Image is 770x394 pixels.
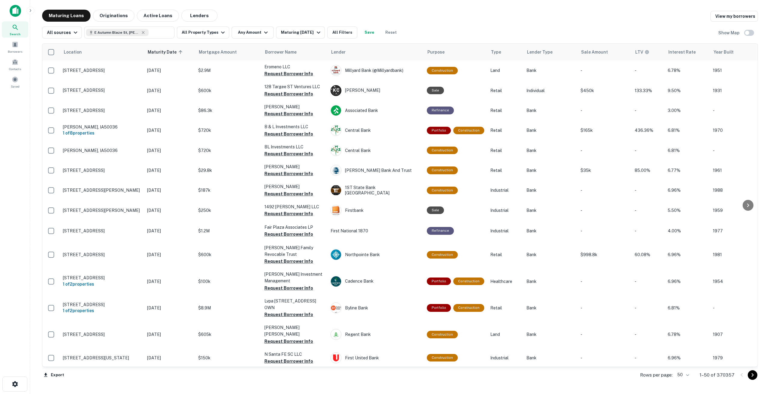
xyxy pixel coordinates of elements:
p: - [581,147,629,154]
p: [STREET_ADDRESS] [63,302,141,307]
p: 6.81% [668,127,707,134]
div: Central Bank [331,125,421,136]
button: Request Borrower Info [264,150,313,157]
p: 5.50% [668,207,707,214]
div: [PERSON_NAME] Bank And Trust [331,165,421,176]
p: [DATE] [147,251,192,258]
img: picture [331,303,341,313]
p: $998.8k [581,251,629,258]
p: BL Investments LLC [264,144,325,150]
p: - [581,67,629,74]
img: picture [331,125,341,135]
th: Maturity Date [144,44,195,60]
p: - [581,107,629,114]
th: Mortgage Amount [195,44,261,60]
p: [DATE] [147,207,192,214]
button: Maturing [DATE] [276,26,325,39]
th: Type [487,44,523,60]
button: Maturing Loans [42,10,91,22]
p: Retail [490,127,520,134]
button: Originations [93,10,134,22]
p: 128 Targee ST Ventures LLC [264,83,325,90]
a: View my borrowers [710,11,758,22]
div: This loan purpose was for construction [453,278,484,285]
button: All sources [42,26,82,39]
h6: 1 of 2 properties [63,281,141,287]
span: Search [10,32,20,36]
span: Interest Rate [668,48,704,56]
p: Bank [526,251,574,258]
div: This loan purpose was for construction [427,331,458,338]
div: This loan purpose was for construction [427,67,458,74]
div: Central Bank [331,145,421,156]
p: [DATE] [147,278,192,285]
button: All Property Types [177,26,229,39]
button: Lenders [181,10,217,22]
p: [DATE] [147,107,192,114]
p: 6.81% [668,147,707,154]
p: 1–50 of 370357 [700,371,735,379]
button: Request Borrower Info [264,210,313,217]
div: This loan purpose was for construction [453,127,484,134]
p: $165k [581,127,629,134]
div: [PERSON_NAME] [331,85,421,96]
p: 1492 [PERSON_NAME] LLC [264,203,325,210]
div: This is a portfolio loan with 8 properties [427,127,451,134]
p: 6.96% [668,187,707,194]
p: - [581,355,629,361]
p: [DATE] [147,228,192,234]
p: [STREET_ADDRESS][PERSON_NAME] [63,208,141,213]
div: This loan purpose was for construction [427,187,458,194]
p: Bank [526,331,574,338]
p: [STREET_ADDRESS] [63,228,141,234]
span: Maturity Date [148,48,184,56]
img: picture [331,165,341,175]
p: [DATE] [147,355,192,361]
p: [PERSON_NAME] [PERSON_NAME] [264,324,325,337]
p: Healthcare [490,278,520,285]
img: picture [331,250,341,260]
button: Request Borrower Info [264,170,313,177]
p: $86.3k [198,107,258,114]
button: Request Borrower Info [264,110,313,117]
h6: LTV [635,49,643,55]
p: First National 1870 [331,228,421,234]
p: $605k [198,331,258,338]
p: Retail [490,87,520,94]
p: - [581,207,629,214]
p: Eromeno LLC [264,64,325,70]
span: - [635,355,636,360]
p: [PERSON_NAME] [264,183,325,190]
p: Industrial [490,228,520,234]
h6: 1 of 2 properties [63,307,141,314]
button: All Filters [327,26,357,39]
p: $720k [198,127,258,134]
p: $720k [198,147,258,154]
div: This loan purpose was for construction [453,304,484,312]
p: Retail [490,251,520,258]
p: Bank [526,207,574,214]
div: Millyard Bank (@millyardbank) [331,65,421,76]
div: This loan purpose was for construction [427,147,458,154]
span: E Autumn Blaze St, [PERSON_NAME], [GEOGRAPHIC_DATA], [GEOGRAPHIC_DATA] [94,30,140,35]
button: Go to next page [748,370,757,380]
th: Purpose [424,44,487,60]
p: K C [333,87,339,94]
div: Maturing [DATE] [281,29,322,36]
div: Borrowers [2,39,28,55]
button: Request Borrower Info [264,258,313,265]
button: Request Borrower Info [264,130,313,138]
span: 85.00% [635,168,650,173]
button: Active Loans [137,10,179,22]
p: 6.78% [668,67,707,74]
p: [PERSON_NAME] Family Revocable Trust [264,244,325,258]
div: This loan purpose was for construction [427,354,458,361]
div: 50 [675,371,690,379]
p: [STREET_ADDRESS] [63,108,141,113]
p: - [581,187,629,194]
button: Export [42,371,66,380]
p: 4.00% [668,228,707,234]
p: [DATE] [147,87,192,94]
th: Location [60,44,144,60]
th: Borrower Name [261,44,328,60]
